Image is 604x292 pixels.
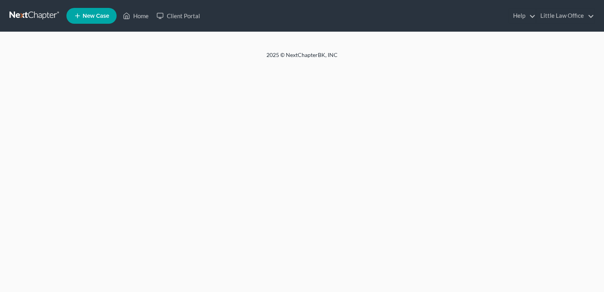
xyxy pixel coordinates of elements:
new-legal-case-button: New Case [66,8,117,24]
div: 2025 © NextChapterBK, INC [77,51,527,65]
a: Help [509,9,536,23]
a: Little Law Office [536,9,594,23]
a: Home [119,9,153,23]
a: Client Portal [153,9,204,23]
